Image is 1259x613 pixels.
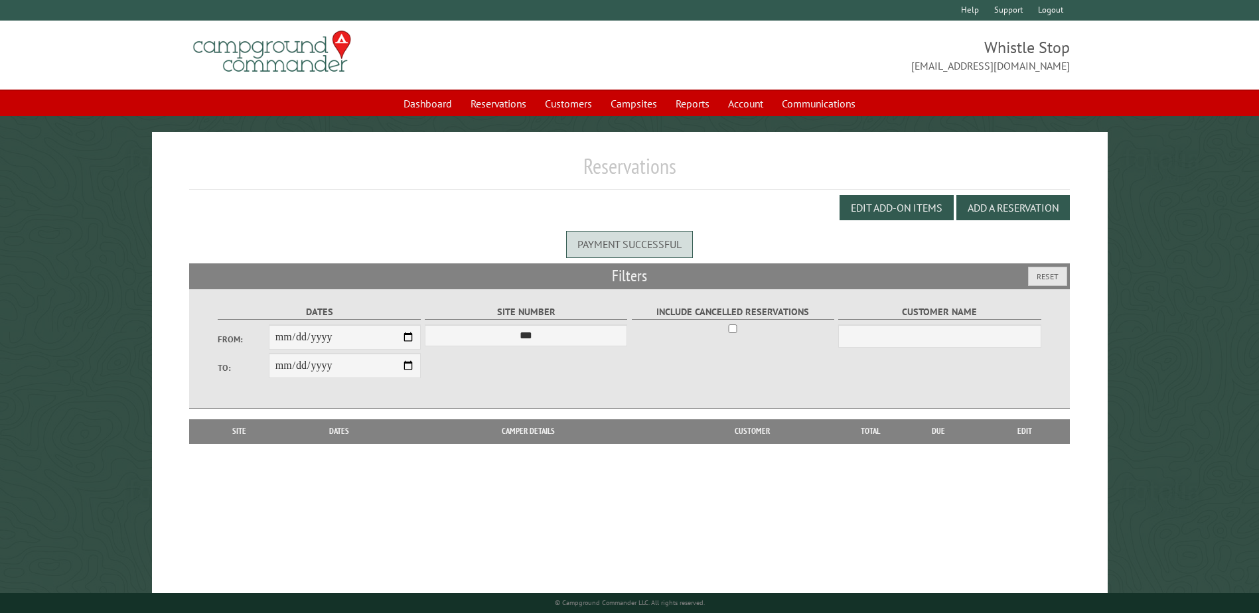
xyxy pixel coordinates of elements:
[189,153,1069,190] h1: Reservations
[980,419,1070,443] th: Edit
[218,305,420,320] label: Dates
[218,362,268,374] label: To:
[396,91,460,116] a: Dashboard
[196,419,282,443] th: Site
[555,598,705,607] small: © Campground Commander LLC. All rights reserved.
[844,419,897,443] th: Total
[660,419,844,443] th: Customer
[720,91,771,116] a: Account
[630,36,1070,74] span: Whistle Stop [EMAIL_ADDRESS][DOMAIN_NAME]
[218,333,268,346] label: From:
[283,419,396,443] th: Dates
[632,305,834,320] label: Include Cancelled Reservations
[774,91,863,116] a: Communications
[425,305,627,320] label: Site Number
[897,419,980,443] th: Due
[537,91,600,116] a: Customers
[668,91,717,116] a: Reports
[566,231,693,257] div: Payment successful
[956,195,1070,220] button: Add a Reservation
[189,263,1069,289] h2: Filters
[189,26,355,78] img: Campground Commander
[838,305,1041,320] label: Customer Name
[463,91,534,116] a: Reservations
[603,91,665,116] a: Campsites
[840,195,954,220] button: Edit Add-on Items
[396,419,660,443] th: Camper Details
[1028,267,1067,286] button: Reset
